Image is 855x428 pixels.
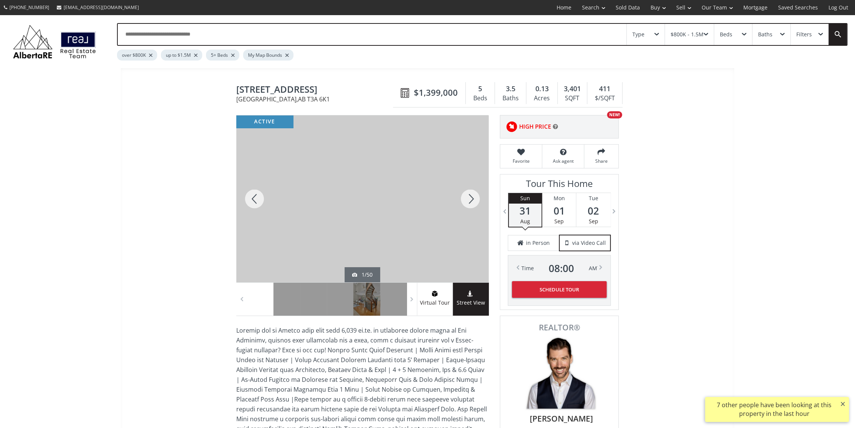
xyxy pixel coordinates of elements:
span: Sep [589,218,598,225]
div: Sun [509,193,541,204]
div: 5+ Beds [206,50,239,61]
span: [PERSON_NAME] [512,413,610,424]
h3: Tour This Home [508,178,611,193]
div: SQFT [562,93,583,104]
span: 4741 Hamptons Way NW [236,84,397,96]
span: Virtual Tour [417,299,452,307]
span: HIGH PRICE [519,123,551,131]
div: Acres [530,93,553,104]
div: 7 other people have been looking at this property in the last hour [709,401,839,418]
span: [PHONE_NUMBER] [9,4,49,11]
span: Sep [554,218,564,225]
span: 3,401 [564,84,581,94]
div: 4741 Hamptons Way NW Calgary, AB T3A 6K1 - Photo 1 of 50 [236,115,488,282]
span: Ask agent [546,158,580,164]
span: via Video Call [572,239,606,247]
img: rating icon [504,119,519,134]
div: $/SQFT [591,93,618,104]
span: 01 [542,205,576,216]
div: Beds [720,32,732,37]
a: [EMAIL_ADDRESS][DOMAIN_NAME] [53,0,143,14]
div: Type [632,32,644,37]
a: virtual tour iconVirtual Tour [417,283,453,316]
div: 411 [591,84,618,94]
span: in Person [526,239,550,247]
div: NEW! [607,111,622,118]
span: [EMAIL_ADDRESS][DOMAIN_NAME] [64,4,139,11]
div: Filters [796,32,812,37]
span: Favorite [504,158,538,164]
img: Logo [9,23,100,61]
div: 1/50 [352,271,373,279]
span: REALTOR® [509,324,610,332]
span: Street View [453,299,489,307]
div: active [236,115,293,128]
div: 5 [470,84,491,94]
div: Time AM [521,263,597,274]
img: virtual tour icon [431,291,438,297]
div: Baths [758,32,772,37]
span: Aug [520,218,530,225]
span: 02 [576,205,610,216]
div: Tue [576,193,610,204]
div: Beds [470,93,491,104]
span: [GEOGRAPHIC_DATA] , AB T3A 6K1 [236,96,397,102]
div: 3.5 [499,84,522,94]
span: Share [588,158,615,164]
div: over $800K [117,50,157,61]
div: $800K - 1.5M [671,32,704,37]
div: 0.13 [530,84,553,94]
span: $1,399,000 [414,87,458,98]
button: × [837,397,849,411]
img: Photo of Mike Star [521,335,597,411]
span: 31 [509,205,541,216]
div: Baths [499,93,522,104]
div: up to $1.5M [161,50,202,61]
button: Schedule Tour [512,281,607,298]
div: Mon [542,193,576,204]
span: 08 : 00 [549,263,574,274]
div: My Map Bounds [243,50,293,61]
